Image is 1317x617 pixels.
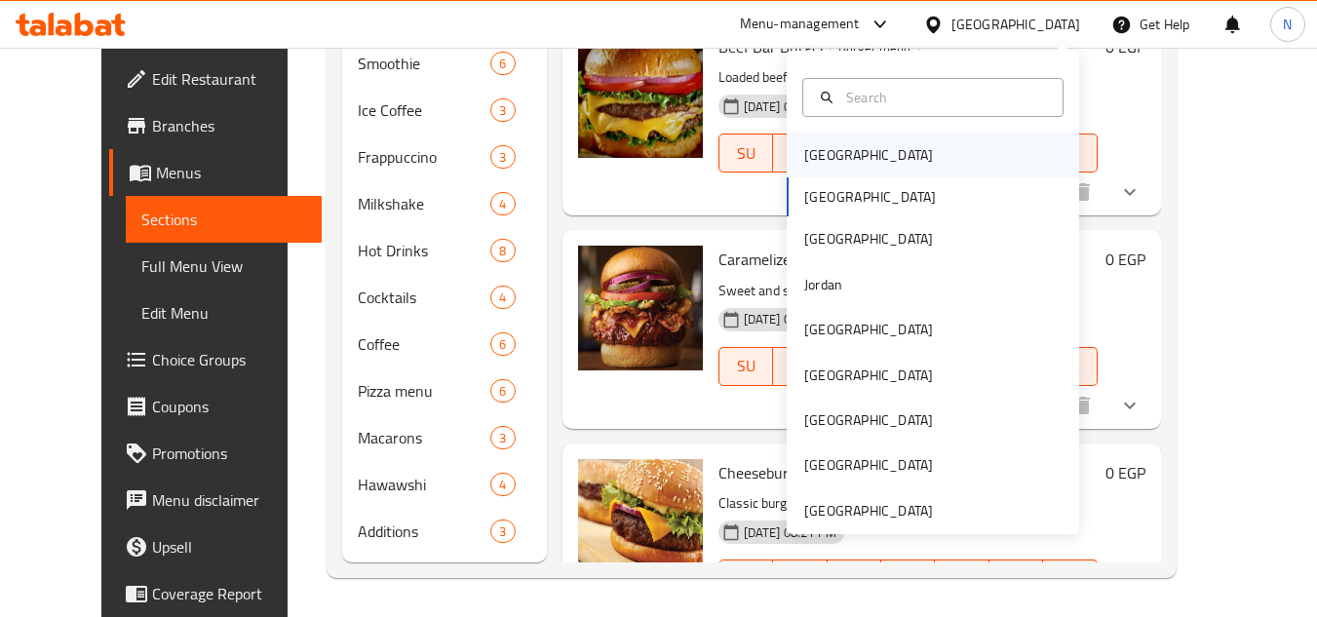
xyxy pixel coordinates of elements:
button: WE [881,559,935,598]
img: Beef Bar Burger [578,33,703,158]
span: 3 [491,429,514,447]
div: [GEOGRAPHIC_DATA] [804,454,933,476]
span: [DATE] 08:21 PM [736,523,844,542]
svg: Show Choices [1118,180,1142,204]
button: SU [718,347,773,386]
div: items [490,52,515,75]
span: 6 [491,382,514,401]
svg: Show Choices [1118,394,1142,417]
div: items [490,426,515,449]
span: Hawawshi [358,473,491,496]
div: [GEOGRAPHIC_DATA] [804,319,933,340]
button: TH [935,559,988,598]
img: Caramelized Burger [578,246,703,370]
h6: 0 EGP [1105,33,1145,60]
span: Caramelized Burger [718,245,848,274]
span: 4 [491,476,514,494]
span: Full Menu View [141,254,306,278]
div: items [490,286,515,309]
input: Search [838,87,1051,108]
div: Frappuccino [358,145,491,169]
span: 3 [491,148,514,167]
span: Upsell [152,535,306,559]
a: Menus [109,149,322,196]
span: Ice Coffee [358,98,491,122]
span: 4 [491,195,514,213]
span: Coffee [358,332,491,356]
span: Coupons [152,395,306,418]
div: [GEOGRAPHIC_DATA] [804,365,933,386]
div: Additions3 [342,508,547,555]
div: Pizza menu6 [342,367,547,414]
div: items [490,332,515,356]
button: delete [1060,169,1106,215]
div: Hawawshi4 [342,461,547,508]
span: 3 [491,522,514,541]
p: Loaded beef burger with premium toppings. [718,65,1098,90]
h6: 0 EGP [1105,459,1145,486]
div: Coffee6 [342,321,547,367]
a: Choice Groups [109,336,322,383]
h6: 0 EGP [1105,246,1145,273]
div: [GEOGRAPHIC_DATA] [804,500,933,521]
span: Pizza menu [358,379,491,403]
div: items [490,520,515,543]
div: Hot Drinks8 [342,227,547,274]
div: items [490,473,515,496]
button: FR [989,559,1043,598]
span: [DATE] 08:21 PM [736,310,844,328]
span: 4 [491,289,514,307]
a: Edit Restaurant [109,56,322,102]
span: MO [781,139,819,168]
a: Full Menu View [126,243,322,289]
div: [GEOGRAPHIC_DATA] [804,144,933,166]
span: Choice Groups [152,348,306,371]
button: delete [1060,382,1106,429]
img: Cheeseburger [578,459,703,584]
span: Milkshake [358,192,491,215]
span: [DATE] 08:21 PM [736,97,844,116]
a: Sections [126,196,322,243]
span: MO [781,352,819,380]
span: Additions [358,520,491,543]
div: items [490,145,515,169]
div: Smoothie6 [342,40,547,87]
span: 8 [491,242,514,260]
span: Edit Restaurant [152,67,306,91]
div: Cocktails [358,286,491,309]
div: Ice Coffee3 [342,87,547,134]
span: SU [727,139,765,168]
span: Cheeseburger [718,458,810,487]
div: Jordan [804,274,842,295]
button: SU [718,559,773,598]
button: TU [828,559,881,598]
p: Sweet and savory burger with caramelized onions. [718,279,1098,303]
button: MO [773,134,827,173]
span: Menus [156,161,306,184]
button: SA [1043,559,1097,598]
span: N [1283,14,1292,35]
span: SU [727,352,765,380]
a: Menu disclaimer [109,477,322,523]
div: Milkshake4 [342,180,547,227]
div: items [490,192,515,215]
span: Edit Menu [141,301,306,325]
div: Frappuccino3 [342,134,547,180]
div: [GEOGRAPHIC_DATA] [804,228,933,250]
span: Branches [152,114,306,137]
span: Macarons [358,426,491,449]
span: 3 [491,101,514,120]
a: Promotions [109,430,322,477]
button: show more [1106,382,1153,429]
span: Promotions [152,442,306,465]
div: Macarons3 [342,414,547,461]
p: Classic burger topped with melted cheese. [718,491,1098,516]
span: Smoothie [358,52,491,75]
button: SU [718,134,773,173]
